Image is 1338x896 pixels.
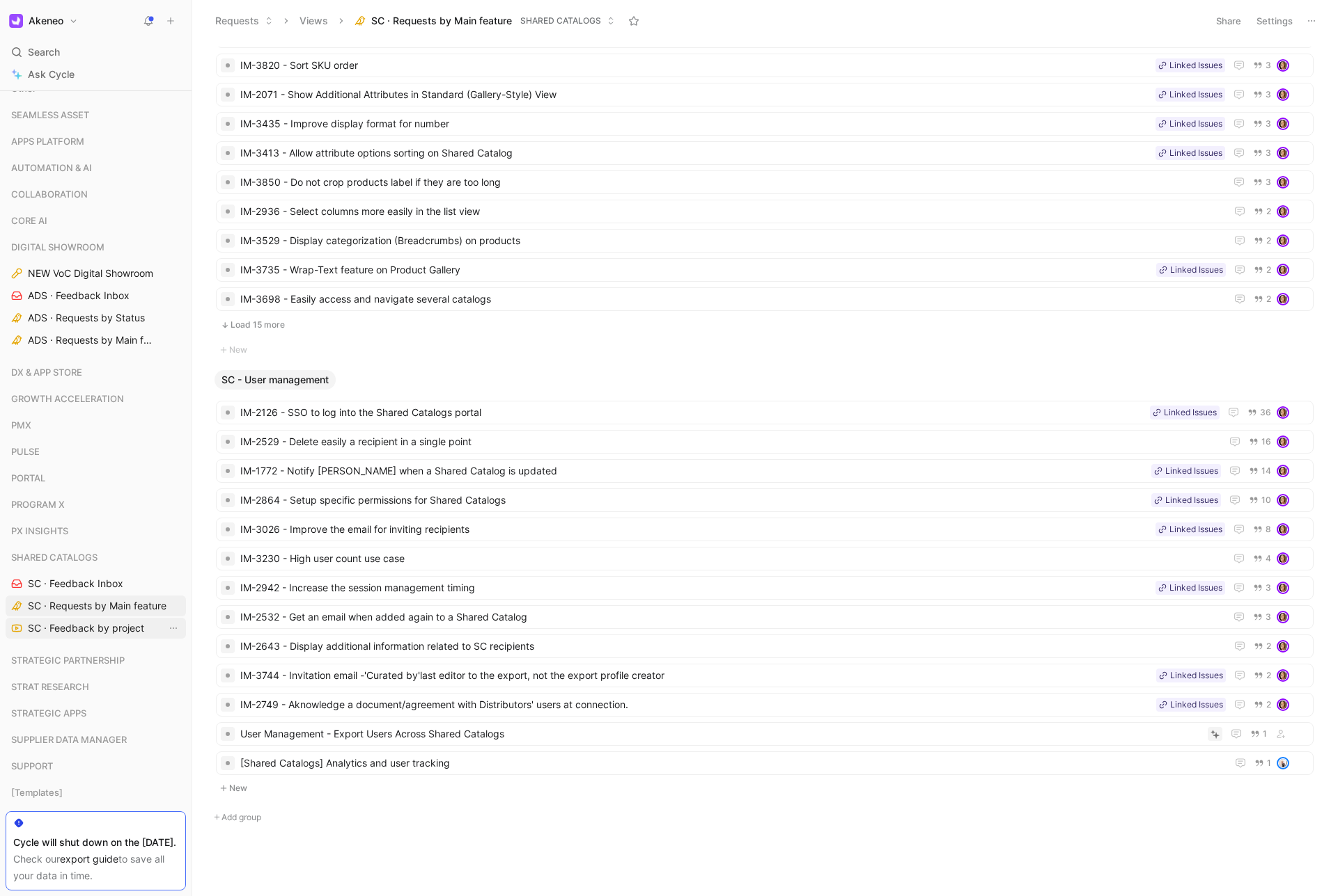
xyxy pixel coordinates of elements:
div: SUPPLIER DATA MANAGER [6,729,186,750]
div: STRATEGIC PARTNERSHIP [6,650,186,671]
span: [Templates] [11,785,63,799]
div: STRATEGIC APPS [6,703,186,728]
div: Linked Issues [1170,669,1223,682]
img: avatar [1278,177,1288,187]
div: CORE AI [6,210,186,235]
span: SC · Feedback Inbox [28,577,123,591]
span: STRAT RESEARCH [11,680,89,694]
div: COLLABORATION [6,184,186,205]
span: PMX [11,418,31,432]
span: PULSE [11,445,40,458]
span: IM-2071 - Show Additional Attributes in Standard (Gallery-Style) View [240,86,1150,103]
button: 3 [1250,580,1274,595]
a: ADS · Feedback Inbox [6,285,186,306]
div: SUPPORT [6,755,186,781]
button: New [215,780,1315,797]
img: avatar [1278,554,1288,563]
span: IM-3735 - Wrap-Text feature on Product Gallery [240,262,1151,278]
a: IM-2749 - Aknowledge a document/agreement with Distributors' users at connection.Linked Issues2av... [216,693,1314,717]
img: avatar [1278,437,1288,447]
span: IM-2643 - Display additional information related to SC recipients [240,638,1220,655]
div: Linked Issues [1169,58,1222,72]
div: PROGRAM X [6,494,186,519]
span: IM-2529 - Delete easily a recipient in a single point [240,433,1215,450]
span: IM-3698 - Easily access and navigate several catalogs [240,291,1220,307]
div: Linked Issues [1169,522,1222,536]
a: IM-2126 - SSO to log into the Shared Catalogs portalLinked Issues36avatar [216,401,1314,424]
a: ADS · Requests by Status [6,307,186,328]
span: CORE AI [11,214,47,227]
div: STRAT RESEARCH [6,676,186,697]
a: IM-3230 - High user count use case4avatar [216,547,1314,570]
div: PORTAL [6,467,186,493]
span: SUPPLIER DATA MANAGER [11,733,127,746]
div: Cycle will shut down on the [DATE]. [13,834,178,851]
img: avatar [1278,236,1288,246]
span: 3 [1266,584,1271,592]
span: APPS PLATFORM [11,134,84,148]
div: Check our to save all your data in time. [13,851,178,884]
button: 16 [1246,434,1274,449]
span: STRATEGIC APPS [11,706,86,720]
div: PMX [6,415,186,435]
span: IM-3435 - Improve display format for number [240,115,1150,132]
div: Linked Issues [1169,88,1222,102]
button: 2 [1251,639,1274,654]
div: SHARED CATALOGS [6,547,186,568]
span: 3 [1266,120,1271,128]
button: 2 [1251,233,1274,248]
button: 3 [1250,145,1274,161]
span: GROWTH ACCELERATION [11,392,124,406]
button: 36 [1245,405,1274,420]
div: STRATEGIC PARTNERSHIP [6,650,186,675]
span: IM-2936 - Select columns more easily in the list view [240,203,1220,220]
button: Load 15 more [216,317,1314,333]
div: [Templates] [6,782,186,807]
div: PULSE [6,441,186,466]
a: IM-2532 - Get an email when added again to a Shared Catalog3avatar [216,605,1314,629]
a: IM-3026 - Improve the email for inviting recipientsLinked Issues8avatar [216,518,1314,541]
span: 2 [1266,207,1271,216]
span: IM-3820 - Sort SKU order [240,57,1150,74]
a: IM-1772 - Notify [PERSON_NAME] when a Shared Catalog is updatedLinked Issues14avatar [216,459,1314,483]
span: 2 [1266,237,1271,245]
img: avatar [1278,495,1288,505]
img: avatar [1278,583,1288,593]
div: AUTOMATION & AI [6,157,186,178]
a: IM-2643 - Display additional information related to SC recipients2avatar [216,634,1314,658]
img: avatar [1278,294,1288,304]
span: SC · Requests by Main feature [28,599,166,613]
button: 1 [1252,755,1274,771]
span: Ask Cycle [28,66,75,83]
a: IM-3820 - Sort SKU orderLinked Issues3avatar [216,54,1314,77]
div: COLLABORATION [6,184,186,209]
span: PX INSIGHTS [11,524,68,538]
img: avatar [1278,641,1288,651]
div: Linked Issues [1169,581,1222,595]
img: avatar [1278,207,1288,216]
img: avatar [1278,148,1288,158]
button: 2 [1251,204,1274,219]
span: IM-2942 - Increase the session management timing [240,579,1150,596]
span: 2 [1266,701,1271,709]
span: 3 [1266,613,1271,621]
span: COLLABORATION [11,187,88,201]
div: STRAT RESEARCH [6,676,186,701]
div: Linked Issues [1170,263,1223,277]
button: 3 [1250,87,1274,102]
span: 1 [1263,730,1267,738]
a: [Shared Catalogs] Analytics and user tracking1avatar [216,751,1314,775]
span: DIGITAL SHOWROOM [11,240,104,254]
span: 3 [1266,61,1271,70]
span: 14 [1261,467,1271,475]
button: View actions [166,621,180,635]
a: IM-2071 - Show Additional Attributes in Standard (Gallery-Style) ViewLinked Issues3avatar [216,83,1314,106]
span: ADS · Requests by Status [28,311,145,325]
button: 8 [1250,522,1274,537]
span: PROGRAM X [11,497,65,511]
img: avatar [1278,408,1288,417]
span: STRATEGIC PARTNERSHIP [11,653,125,667]
button: SC - User management [215,370,336,390]
span: SC · Feedback by project [28,621,144,635]
img: avatar [1278,119,1288,129]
